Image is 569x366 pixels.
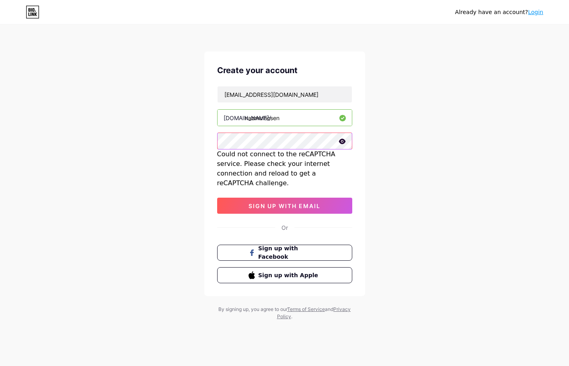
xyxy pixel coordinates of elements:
input: Email [218,86,352,102]
input: username [218,110,352,126]
a: Login [528,9,543,15]
span: Sign up with Facebook [258,244,320,261]
div: Could not connect to the reCAPTCHA service. Please check your internet connection and reload to g... [217,149,352,188]
span: sign up with email [249,202,320,209]
div: Already have an account? [455,8,543,16]
button: Sign up with Facebook [217,245,352,261]
div: Create your account [217,64,352,76]
a: Terms of Service [287,306,325,312]
div: By signing up, you agree to our and . [216,306,353,320]
button: sign up with email [217,198,352,214]
button: Sign up with Apple [217,267,352,283]
div: [DOMAIN_NAME]/ [224,114,271,122]
div: Or [281,223,288,232]
span: Sign up with Apple [258,271,320,280]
